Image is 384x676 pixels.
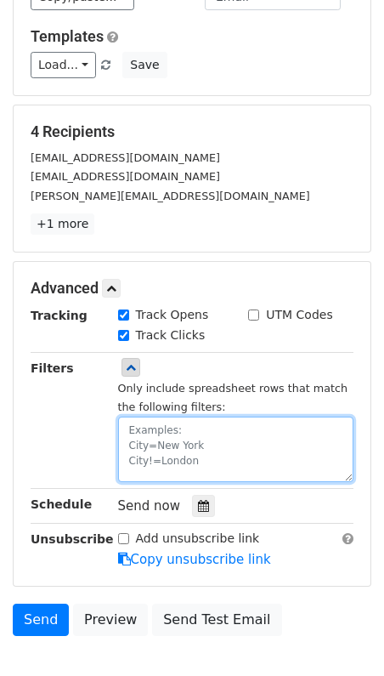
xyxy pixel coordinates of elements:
small: [PERSON_NAME][EMAIL_ADDRESS][DOMAIN_NAME] [31,190,310,202]
h5: 4 Recipients [31,122,353,141]
a: Templates [31,27,104,45]
label: Track Opens [136,306,209,324]
label: Add unsubscribe link [136,530,260,548]
button: Save [122,52,167,78]
label: Track Clicks [136,327,206,344]
small: [EMAIL_ADDRESS][DOMAIN_NAME] [31,151,220,164]
small: Only include spreadsheet rows that match the following filters: [118,382,348,414]
strong: Tracking [31,309,88,322]
a: Preview [73,604,148,636]
small: [EMAIL_ADDRESS][DOMAIN_NAME] [31,170,220,183]
a: Send [13,604,69,636]
label: UTM Codes [266,306,332,324]
a: Send Test Email [152,604,281,636]
strong: Unsubscribe [31,532,114,546]
a: +1 more [31,213,94,235]
strong: Filters [31,361,74,375]
strong: Schedule [31,497,92,511]
a: Copy unsubscribe link [118,552,271,567]
a: Load... [31,52,96,78]
h5: Advanced [31,279,353,298]
iframe: Chat Widget [299,594,384,676]
span: Send now [118,498,181,514]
